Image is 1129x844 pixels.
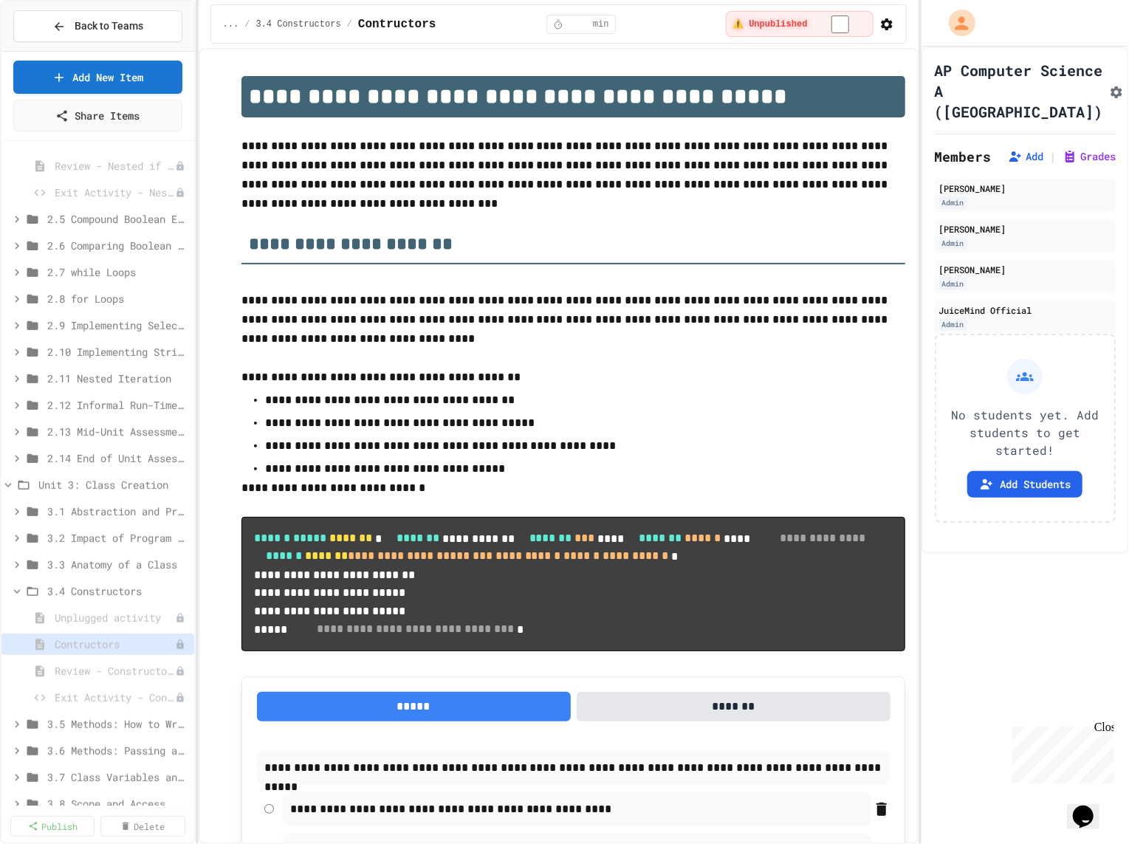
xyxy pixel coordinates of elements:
[47,583,188,599] span: 3.4 Constructors
[967,471,1082,498] button: Add Students
[47,397,188,413] span: 2.12 Informal Run-Time Analysis
[255,18,340,30] span: 3.4 Constructors
[47,371,188,386] span: 2.11 Nested Iteration
[6,6,102,94] div: Chat with us now!Close
[47,716,188,732] span: 3.5 Methods: How to Write Them
[244,18,250,30] span: /
[55,663,175,679] span: Review - Constructors
[935,60,1103,122] h1: AP Computer Science A ([GEOGRAPHIC_DATA])
[55,158,175,174] span: Review - Nested if Statements
[175,161,185,171] div: Unpublished
[47,318,188,333] span: 2.9 Implementing Selection and Iteration Algorithms
[47,769,188,785] span: 3.7 Class Variables and Methods
[223,18,239,30] span: ...
[47,264,188,280] span: 2.7 while Loops
[939,263,1111,276] div: [PERSON_NAME]
[175,639,185,650] div: Unpublished
[726,11,874,37] div: ⚠️ Students cannot see this content! Click the toggle to publish it and make it visible to your c...
[814,16,867,33] input: publish toggle
[732,18,808,30] span: ⚠️ Unpublished
[47,557,188,572] span: 3.3 Anatomy of a Class
[55,690,175,705] span: Exit Activity - Constructors
[47,424,188,439] span: 2.13 Mid-Unit Assessment
[358,16,436,33] span: Contructors
[100,816,185,837] a: Delete
[1008,149,1043,164] button: Add
[939,196,967,209] div: Admin
[47,344,188,360] span: 2.10 Implementing String Algorithms
[175,693,185,703] div: Unpublished
[75,18,143,34] span: Back to Teams
[1063,149,1116,164] button: Grades
[939,222,1111,236] div: [PERSON_NAME]
[175,188,185,198] div: Unpublished
[939,303,1111,317] div: JuiceMind Official
[47,743,188,758] span: 3.6 Methods: Passing and Returning References of an Object
[47,504,188,519] span: 3.1 Abstraction and Program Design
[1067,785,1114,829] iframe: chat widget
[47,530,188,546] span: 3.2 Impact of Program Design
[47,450,188,466] span: 2.14 End of Unit Assessment
[55,637,175,652] span: Contructors
[1049,148,1057,165] span: |
[175,666,185,676] div: Unpublished
[47,211,188,227] span: 2.5 Compound Boolean Expressions
[13,61,182,94] a: Add New Item
[55,610,175,625] span: Unplugged activity
[55,185,175,200] span: Exit Activity - Nested if Statements
[47,238,188,253] span: 2.6 Comparing Boolean Expressions
[347,18,352,30] span: /
[175,613,185,623] div: Unpublished
[933,6,979,40] div: My Account
[47,796,188,812] span: 3.8 Scope and Access
[939,182,1111,195] div: [PERSON_NAME]
[935,146,992,167] h2: Members
[47,291,188,306] span: 2.8 for Loops
[939,278,967,290] div: Admin
[13,10,182,42] button: Back to Teams
[1109,82,1124,100] button: Assignment Settings
[593,18,609,30] span: min
[38,477,188,493] span: Unit 3: Class Creation
[10,816,95,837] a: Publish
[948,406,1102,459] p: No students yet. Add students to get started!
[939,318,967,331] div: Admin
[13,100,182,131] a: Share Items
[939,237,967,250] div: Admin
[1006,721,1114,783] iframe: chat widget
